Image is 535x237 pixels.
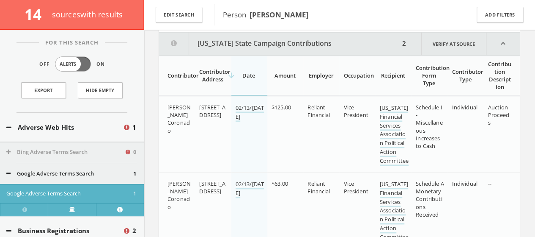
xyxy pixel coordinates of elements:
[133,170,136,178] span: 1
[21,82,66,98] a: Export
[25,4,49,24] span: 14
[6,148,124,156] button: Bing Adverse Terms Search
[6,190,133,198] button: Google Adverse Terms Search
[236,180,264,198] a: 02/13/[DATE]
[156,7,202,23] button: Edit Search
[159,32,400,55] button: [US_STATE] State Campaign Contributions
[452,180,477,187] span: Individual
[416,180,444,218] span: Schedule A Monetary Contributions Received
[343,180,368,195] span: Vice President
[48,203,96,216] a: Verify at source
[307,103,330,119] span: Reliant Financial
[6,123,123,132] button: Adverse Web Hits
[39,39,105,47] span: For This Search
[132,226,136,236] span: 2
[227,71,236,80] i: arrow_downward
[486,32,520,55] i: expand_less
[488,103,509,126] span: Auction Proceeds
[272,72,298,79] div: Amount
[343,103,368,119] span: Vice President
[6,226,123,236] button: Business Registrations
[416,103,442,150] span: Schedule I - Miscellaneous Increases to Cash
[39,61,49,68] span: Off
[488,60,511,91] div: Contribution Description
[380,72,406,79] div: Recipient
[250,10,309,20] b: [PERSON_NAME]
[167,103,191,134] span: [PERSON_NAME] Coronado
[452,103,477,111] span: Individual
[236,104,264,122] a: 02/13/[DATE]
[223,10,309,20] span: Person
[6,170,133,178] button: Google Adverse Terms Search
[133,190,136,198] span: 1
[199,68,226,83] div: Contributor Address
[307,180,330,195] span: Reliant Financial
[167,180,191,211] span: [PERSON_NAME] Coronado
[343,72,370,79] div: Occupation
[307,72,334,79] div: Employer
[199,103,225,119] span: [STREET_ADDRESS]
[52,9,123,20] span: source s with results
[132,123,136,132] span: 1
[78,82,123,98] button: Hide Empty
[199,180,225,195] span: [STREET_ADDRESS]
[452,68,478,83] div: Contributor Type
[421,32,486,55] a: Verify at source
[477,7,523,23] button: Add Filters
[96,61,105,68] span: On
[400,32,409,55] div: 2
[272,180,288,187] span: $63.00
[167,72,190,79] div: Contributor
[133,148,136,156] span: 0
[380,104,409,166] a: [US_STATE] Financial Services Association Political Action Committee
[416,64,442,87] div: Contribution Form Type
[236,72,262,79] div: Date
[272,103,291,111] span: $125.00
[488,180,491,187] span: --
